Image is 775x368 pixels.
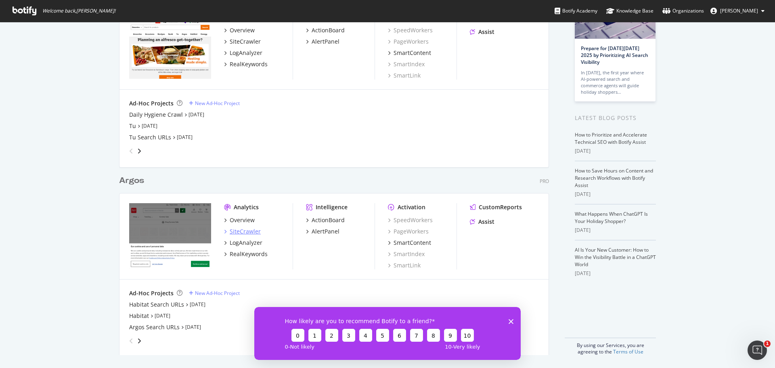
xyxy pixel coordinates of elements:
[306,38,339,46] a: AlertPanel
[189,290,240,297] a: New Ad-Hoc Project
[540,178,549,185] div: Pro
[394,49,431,57] div: SmartContent
[230,49,262,57] div: LogAnalyzer
[316,203,348,211] div: Intelligence
[720,7,758,14] span: Andrew Limn
[388,261,421,269] div: SmartLink
[119,175,147,187] a: Argos
[119,175,144,187] div: Argos
[388,49,431,57] a: SmartContent
[129,111,183,119] a: Daily Hygiene Crawl
[306,26,345,34] a: ActionBoard
[189,111,204,118] a: [DATE]
[224,38,261,46] a: SiteCrawler
[190,301,205,308] a: [DATE]
[575,114,656,122] div: Latest Blog Posts
[575,270,656,277] div: [DATE]
[129,312,149,320] a: Habitat
[478,28,494,36] div: Assist
[230,26,255,34] div: Overview
[42,8,115,14] span: Welcome back, [PERSON_NAME] !
[581,69,649,95] div: In [DATE], the first year where AI-powered search and commerce agents will guide holiday shoppers…
[398,203,425,211] div: Activation
[662,7,704,15] div: Organizations
[478,218,494,226] div: Assist
[136,147,142,155] div: angle-right
[575,210,648,225] a: What Happens When ChatGPT Is Your Holiday Shopper?
[388,60,425,68] a: SmartIndex
[479,203,522,211] div: CustomReports
[388,227,429,236] a: PageWorkers
[136,337,142,345] div: angle-right
[129,133,171,141] a: Tu Search URLs
[224,60,268,68] a: RealKeywords
[126,145,136,158] div: angle-left
[575,191,656,198] div: [DATE]
[189,100,240,107] a: New Ad-Hoc Project
[388,26,433,34] a: SpeedWorkers
[129,289,174,297] div: Ad-Hoc Projects
[230,227,261,236] div: SiteCrawler
[613,348,643,355] a: Terms of Use
[748,341,767,360] iframe: Intercom live chat
[575,131,647,145] a: How to Prioritize and Accelerate Technical SEO with Botify Assist
[155,312,170,319] a: [DATE]
[312,227,339,236] div: AlertPanel
[565,338,656,355] div: By using our Services, you are agreeing to the
[575,246,656,268] a: AI Is Your New Customer: How to Win the Visibility Battle in a ChatGPT World
[575,147,656,155] div: [DATE]
[230,60,268,68] div: RealKeywords
[230,250,268,258] div: RealKeywords
[388,250,425,258] a: SmartIndex
[470,203,522,211] a: CustomReports
[126,334,136,347] div: angle-left
[388,239,431,247] a: SmartContent
[224,239,262,247] a: LogAnalyzer
[575,227,656,234] div: [DATE]
[177,134,193,141] a: [DATE]
[142,122,157,129] a: [DATE]
[606,7,654,15] div: Knowledge Base
[388,71,421,80] a: SmartLink
[555,7,597,15] div: Botify Academy
[129,323,180,331] a: Argos Search URLs
[129,301,184,309] a: Habitat Search URLs
[575,167,653,189] a: How to Save Hours on Content and Research Workflows with Botify Assist
[129,122,136,130] a: Tu
[704,4,771,17] button: [PERSON_NAME]
[195,100,240,107] div: New Ad-Hoc Project
[230,38,261,46] div: SiteCrawler
[224,216,255,224] a: Overview
[254,307,521,360] iframe: Survey from Botify
[394,239,431,247] div: SmartContent
[388,216,433,224] a: SpeedWorkers
[312,216,345,224] div: ActionBoard
[581,45,648,65] a: Prepare for [DATE][DATE] 2025 by Prioritizing AI Search Visibility
[224,49,262,57] a: LogAnalyzer
[764,341,771,347] span: 1
[470,28,494,36] a: Assist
